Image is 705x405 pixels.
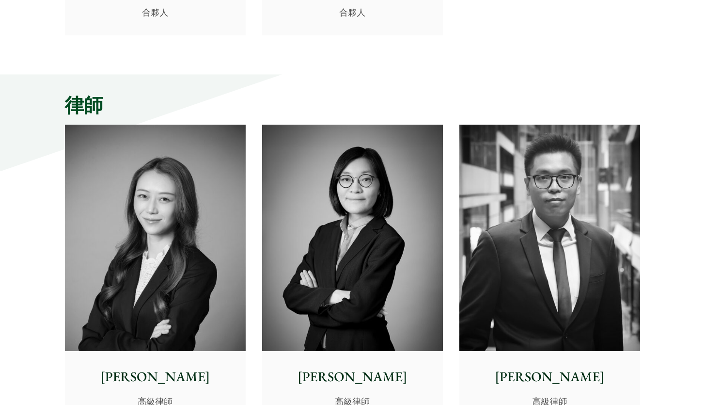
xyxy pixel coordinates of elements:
h2: 律師 [65,94,641,117]
p: 合夥人 [73,6,238,19]
p: [PERSON_NAME] [270,367,435,387]
p: [PERSON_NAME] [467,367,632,387]
p: [PERSON_NAME] [73,367,238,387]
p: 合夥人 [270,6,435,19]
